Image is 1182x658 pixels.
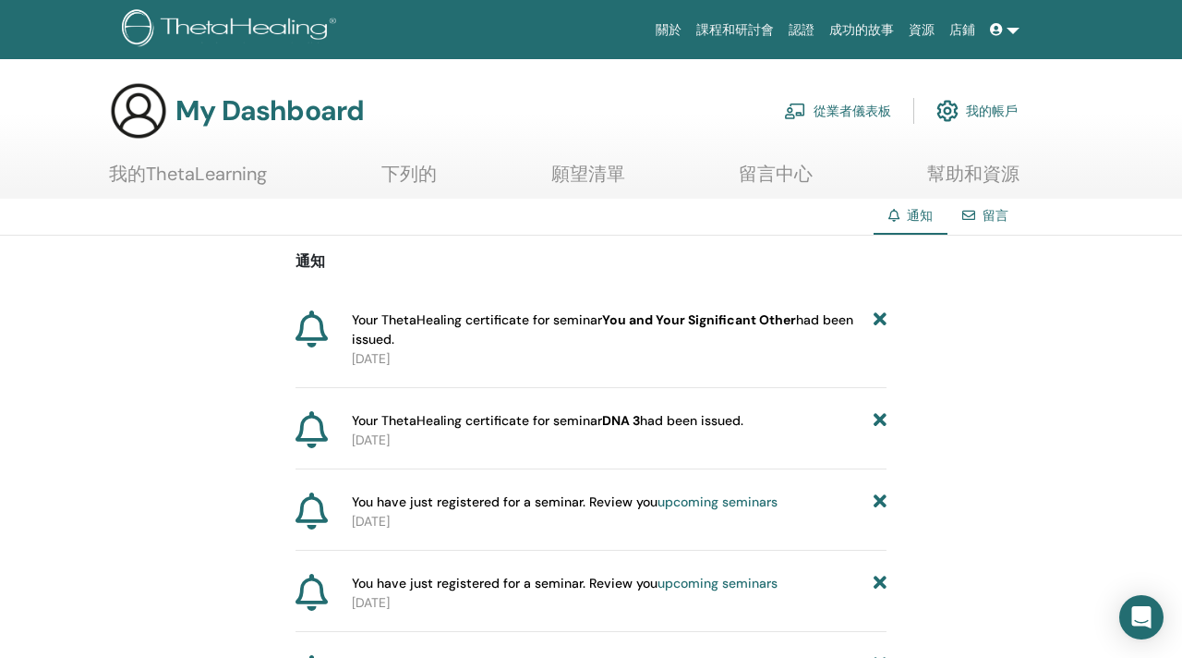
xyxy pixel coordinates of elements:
font: 通知 [907,207,933,224]
font: 幫助和資源 [927,162,1019,186]
font: DNA 3 [602,412,640,429]
font: 通知 [295,251,325,271]
a: 從業者儀表板 [784,91,891,131]
font: My Dashboard [175,92,364,128]
a: 資源 [901,13,942,47]
font: had been issued. [640,412,743,429]
div: Open Intercom Messenger [1119,595,1164,640]
a: 下列的 [381,163,437,199]
a: 店鋪 [942,13,983,47]
font: 從業者儀表板 [814,104,891,120]
font: 願望清單 [551,162,625,186]
font: 我的ThetaLearning [109,162,267,186]
img: logo.png [122,9,343,51]
font: 下列的 [381,162,437,186]
a: 留言中心 [739,163,813,199]
a: 幫助和資源 [927,163,1019,199]
font: You have just registered for a seminar. Review you [352,493,657,510]
a: 我的ThetaLearning [109,163,267,199]
font: 資源 [909,22,935,37]
font: 成功的故事 [829,22,894,37]
font: 留言中心 [739,162,813,186]
font: [DATE] [352,513,390,530]
font: [DATE] [352,350,390,367]
a: 我的帳戶 [936,91,1018,131]
font: 我的帳戶 [966,104,1018,120]
a: 課程和研討會 [689,13,781,47]
font: You and Your Significant Other [602,311,796,328]
font: [DATE] [352,432,390,448]
img: chalkboard-teacher.svg [784,103,806,119]
font: 店鋪 [949,22,975,37]
a: 認證 [781,13,822,47]
font: Your ThetaHealing certificate for seminar [352,311,602,328]
a: 關於 [648,13,689,47]
a: upcoming seminars [657,575,778,591]
a: 願望清單 [551,163,625,199]
img: cog.svg [936,95,959,127]
font: You have just registered for a seminar. Review you [352,575,657,591]
a: upcoming seminars [657,493,778,510]
a: 留言 [983,207,1008,224]
font: [DATE] [352,594,390,611]
font: 課程和研討會 [696,22,774,37]
font: 關於 [656,22,681,37]
font: Your ThetaHealing certificate for seminar [352,412,602,429]
font: 認證 [789,22,814,37]
a: 成功的故事 [822,13,901,47]
img: generic-user-icon.jpg [109,81,168,140]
